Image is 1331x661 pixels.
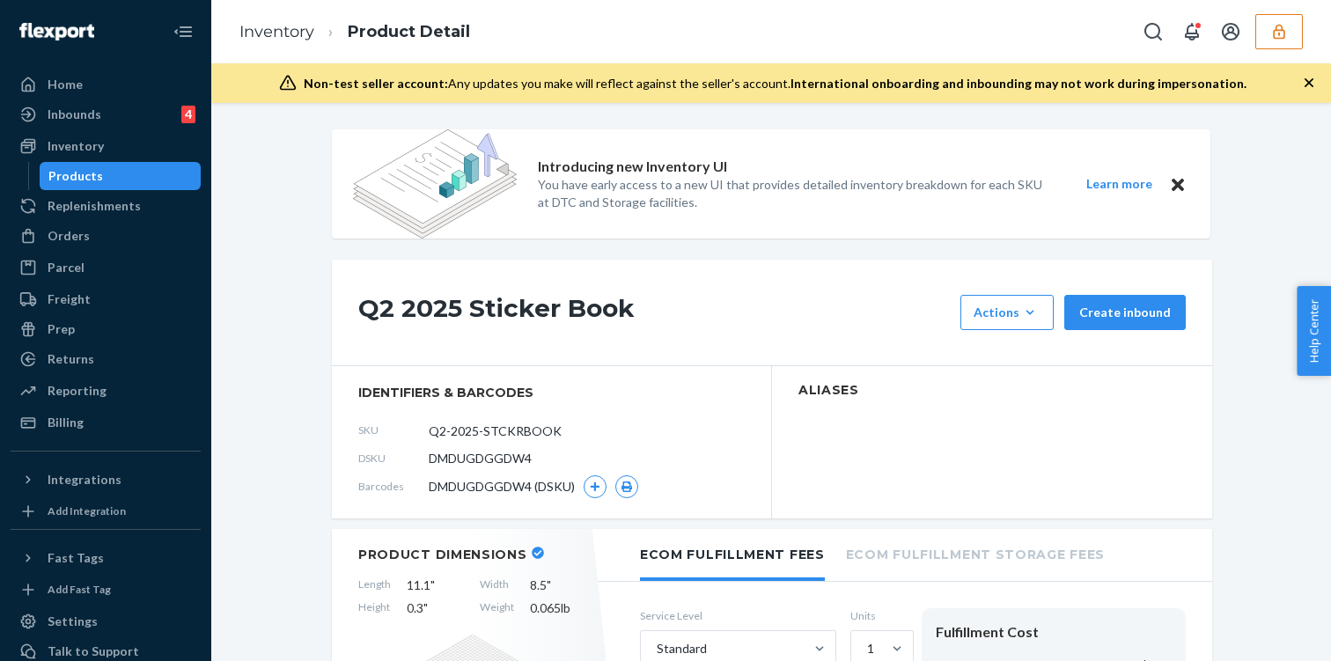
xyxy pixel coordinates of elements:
span: Length [358,577,391,594]
a: Add Fast Tag [11,579,201,600]
button: Open Search Box [1136,14,1171,49]
label: Units [850,608,908,623]
p: Introducing new Inventory UI [538,157,727,177]
span: " [547,577,551,592]
span: Height [358,599,391,617]
a: Inventory [239,22,314,41]
div: Any updates you make will reflect against the seller's account. [304,75,1246,92]
button: Learn more [1075,173,1163,195]
div: Fast Tags [48,549,104,567]
img: Flexport logo [19,23,94,40]
span: International onboarding and inbounding may not work during impersonation. [791,76,1246,91]
span: 0.065 lb [530,599,587,617]
a: Returns [11,345,201,373]
span: Barcodes [358,479,429,494]
button: Open notifications [1174,14,1210,49]
h2: Product Dimensions [358,547,527,562]
div: Products [48,167,103,185]
h1: Q2 2025 Sticker Book [358,295,952,330]
div: 4 [181,106,195,123]
div: Parcel [48,259,85,276]
a: Home [11,70,201,99]
span: " [423,600,428,615]
span: 11.1 [407,577,464,594]
button: Actions [960,295,1054,330]
div: Prep [48,320,75,338]
input: Standard [655,640,657,657]
div: Inventory [48,137,104,155]
span: DMDUGDGGDW4 [429,450,532,467]
div: Inbounds [48,106,101,123]
li: Ecom Fulfillment Fees [640,529,825,581]
span: DSKU [358,451,429,466]
div: Reporting [48,382,107,400]
p: You have early access to a new UI that provides detailed inventory breakdown for each SKU at DTC ... [538,176,1054,211]
a: Products [40,162,202,190]
a: Reporting [11,377,201,405]
div: Add Fast Tag [48,582,111,597]
button: Integrations [11,466,201,494]
span: 0.3 [407,599,464,617]
a: Replenishments [11,192,201,220]
button: Open account menu [1213,14,1248,49]
a: Inventory [11,132,201,160]
span: Weight [480,599,514,617]
a: Parcel [11,253,201,282]
img: new-reports-banner-icon.82668bd98b6a51aee86340f2a7b77ae3.png [353,129,517,239]
button: Help Center [1297,286,1331,376]
span: identifiers & barcodes [358,384,745,401]
h2: Aliases [798,384,1186,397]
div: Standard [657,640,707,657]
button: Create inbound [1064,295,1186,330]
span: DMDUGDGGDW4 (DSKU) [429,478,575,496]
span: " [430,577,435,592]
a: Settings [11,607,201,635]
button: Close [1166,173,1189,195]
div: Billing [48,414,84,431]
div: Home [48,76,83,93]
div: Add Integration [48,503,126,518]
ol: breadcrumbs [225,6,484,58]
iframe: Opens a widget where you can chat to one of our agents [1217,608,1313,652]
div: Talk to Support [48,643,139,660]
label: Service Level [640,608,836,623]
div: Actions [974,304,1041,321]
button: Close Navigation [165,14,201,49]
div: 1 [867,640,874,657]
a: Add Integration [11,501,201,522]
li: Ecom Fulfillment Storage Fees [846,529,1105,577]
span: 8.5 [530,577,587,594]
a: Orders [11,222,201,250]
div: Replenishments [48,197,141,215]
div: Integrations [48,471,121,488]
span: Non-test seller account: [304,76,448,91]
div: Freight [48,290,91,308]
a: Inbounds4 [11,100,201,129]
a: Prep [11,315,201,343]
a: Billing [11,408,201,437]
div: Orders [48,227,90,245]
span: Width [480,577,514,594]
button: Fast Tags [11,544,201,572]
a: Product Detail [348,22,470,41]
a: Freight [11,285,201,313]
div: Settings [48,613,98,630]
input: 1 [865,640,867,657]
div: Returns [48,350,94,368]
div: Fulfillment Cost [936,622,1172,643]
span: SKU [358,422,429,437]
